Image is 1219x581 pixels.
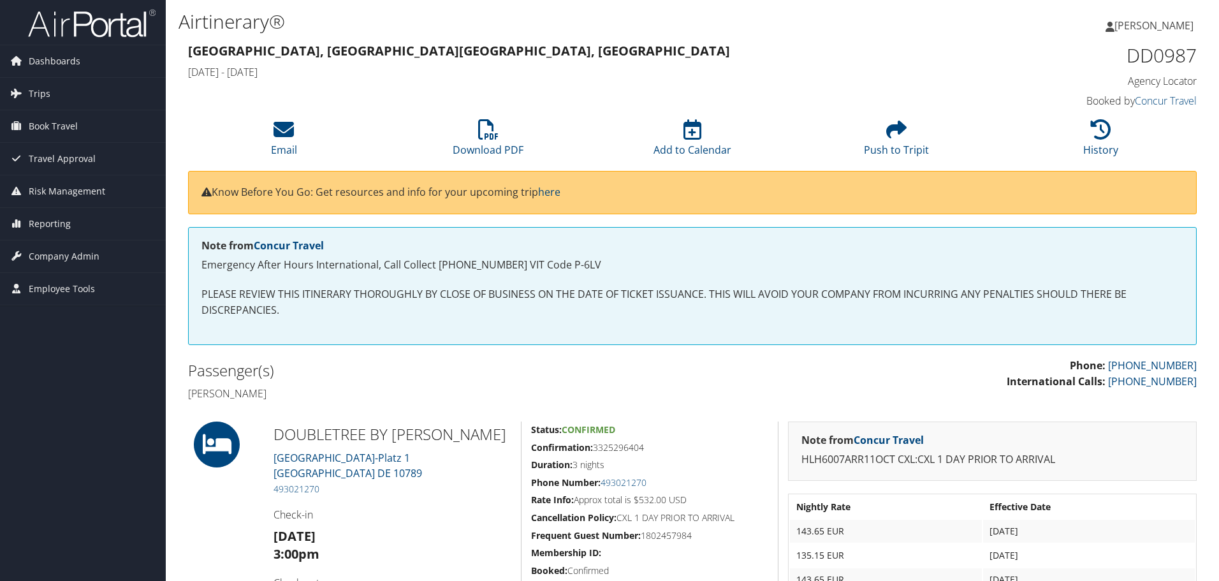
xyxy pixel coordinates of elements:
[531,459,573,471] strong: Duration:
[29,78,50,110] span: Trips
[601,476,646,489] a: 493021270
[531,511,768,524] h5: CXL 1 DAY PRIOR TO ARRIVAL
[959,94,1197,108] h4: Booked by
[274,545,319,563] strong: 3:00pm
[1108,374,1197,388] a: [PHONE_NUMBER]
[983,544,1195,567] td: [DATE]
[1114,18,1193,33] span: [PERSON_NAME]
[274,423,511,445] h2: DOUBLETREE BY [PERSON_NAME]
[1007,374,1106,388] strong: International Calls:
[531,476,601,489] strong: Phone Number:
[188,386,683,401] h4: [PERSON_NAME]
[653,126,731,157] a: Add to Calendar
[188,360,683,381] h2: Passenger(s)
[29,45,80,77] span: Dashboards
[538,185,560,199] a: here
[983,520,1195,543] td: [DATE]
[29,143,96,175] span: Travel Approval
[801,433,924,447] strong: Note from
[531,494,768,506] h5: Approx total is $532.00 USD
[864,126,929,157] a: Push to Tripit
[531,564,567,577] strong: Booked:
[28,8,156,38] img: airportal-logo.png
[1108,358,1197,372] a: [PHONE_NUMBER]
[790,544,982,567] td: 135.15 EUR
[531,441,768,454] h5: 3325296404
[531,547,601,559] strong: Membership ID:
[179,8,864,35] h1: Airtinerary®
[531,494,574,506] strong: Rate Info:
[531,529,768,542] h5: 1802457984
[29,208,71,240] span: Reporting
[188,42,730,59] strong: [GEOGRAPHIC_DATA], [GEOGRAPHIC_DATA] [GEOGRAPHIC_DATA], [GEOGRAPHIC_DATA]
[1135,94,1197,108] a: Concur Travel
[562,423,615,436] span: Confirmed
[201,239,324,253] strong: Note from
[790,520,982,543] td: 143.65 EUR
[531,564,768,577] h5: Confirmed
[254,239,324,253] a: Concur Travel
[188,65,940,79] h4: [DATE] - [DATE]
[274,527,316,545] strong: [DATE]
[1106,6,1206,45] a: [PERSON_NAME]
[801,452,1183,468] p: HLH6007ARR11OCT CXL:CXL 1 DAY PRIOR TO ARRIVAL
[29,240,99,272] span: Company Admin
[274,483,319,495] a: 493021270
[274,451,422,480] a: [GEOGRAPHIC_DATA]-Platz 1[GEOGRAPHIC_DATA] DE 10789
[983,496,1195,518] th: Effective Date
[959,42,1197,69] h1: DD0987
[201,184,1183,201] p: Know Before You Go: Get resources and info for your upcoming trip
[271,126,297,157] a: Email
[453,126,523,157] a: Download PDF
[531,459,768,471] h5: 3 nights
[274,508,511,522] h4: Check-in
[531,529,641,541] strong: Frequent Guest Number:
[790,496,982,518] th: Nightly Rate
[29,110,78,142] span: Book Travel
[854,433,924,447] a: Concur Travel
[201,286,1183,319] p: PLEASE REVIEW THIS ITINERARY THOROUGHLY BY CLOSE OF BUSINESS ON THE DATE OF TICKET ISSUANCE. THIS...
[201,257,1183,274] p: Emergency After Hours International, Call Collect [PHONE_NUMBER] VIT Code P-6LV
[531,441,593,453] strong: Confirmation:
[1083,126,1118,157] a: History
[1070,358,1106,372] strong: Phone:
[959,74,1197,88] h4: Agency Locator
[29,175,105,207] span: Risk Management
[531,511,617,524] strong: Cancellation Policy:
[531,423,562,436] strong: Status:
[29,273,95,305] span: Employee Tools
